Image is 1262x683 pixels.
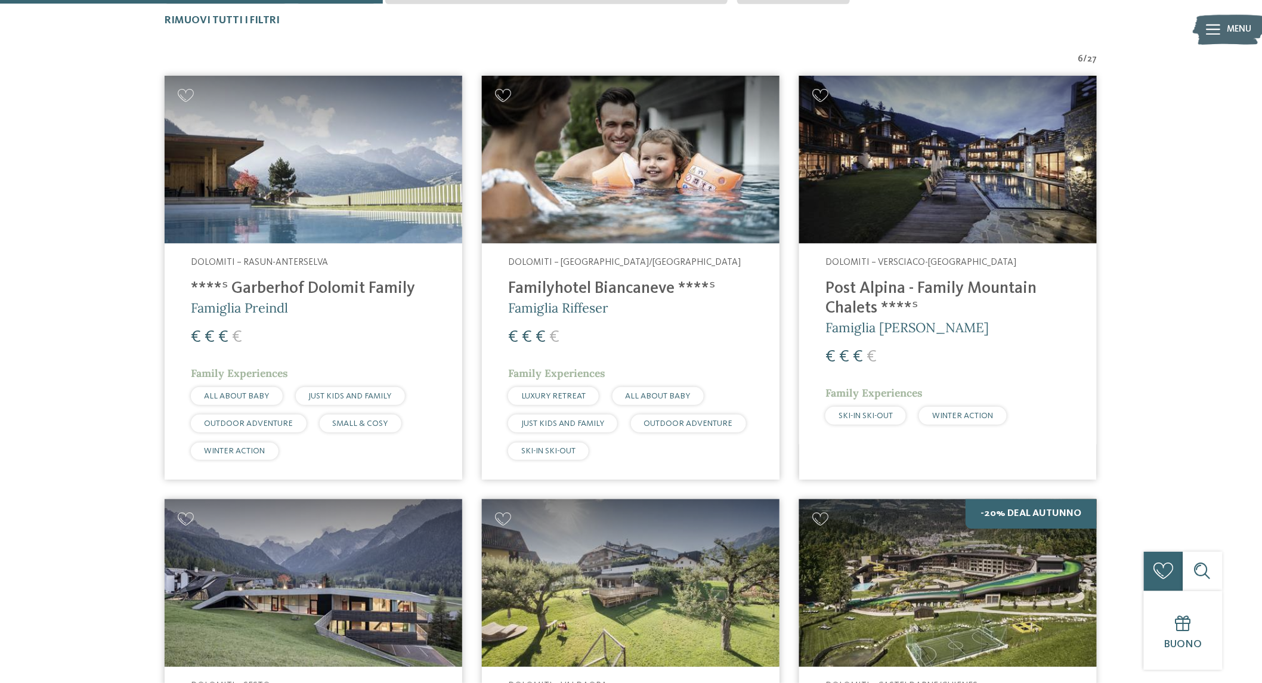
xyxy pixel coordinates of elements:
span: Dolomiti – Versciaco-[GEOGRAPHIC_DATA] [825,258,1016,267]
span: € [825,348,836,366]
a: Cercate un hotel per famiglie? Qui troverete solo i migliori! Dolomiti – [GEOGRAPHIC_DATA]/[GEOGR... [482,76,780,480]
span: Buono [1164,639,1202,650]
span: € [867,348,877,366]
span: € [218,329,228,346]
span: 6 [1078,53,1084,66]
span: € [853,348,863,366]
span: Famiglia [PERSON_NAME] [825,319,989,336]
span: ALL ABOUT BABY [626,392,691,400]
a: Buono [1144,591,1223,670]
span: OUTDOOR ADVENTURE [204,419,293,428]
span: Famiglia Preindl [191,299,288,316]
span: ALL ABOUT BABY [204,392,269,400]
span: 27 [1088,53,1097,66]
img: Cercate un hotel per famiglie? Qui troverete solo i migliori! [482,76,780,243]
span: Family Experiences [508,366,605,380]
span: € [522,329,532,346]
span: JUST KIDS AND FAMILY [521,419,604,428]
span: OUTDOOR ADVENTURE [644,419,733,428]
span: Dolomiti – [GEOGRAPHIC_DATA]/[GEOGRAPHIC_DATA] [508,258,741,267]
h4: Familyhotel Biancaneve ****ˢ [508,279,753,299]
span: / [1084,53,1088,66]
span: WINTER ACTION [933,412,994,420]
img: Cercate un hotel per famiglie? Qui troverete solo i migliori! [165,76,462,243]
span: € [232,329,242,346]
span: JUST KIDS AND FAMILY [309,392,392,400]
span: Dolomiti – Rasun-Anterselva [191,258,328,267]
span: € [191,329,201,346]
img: Family Resort Rainer ****ˢ [165,499,462,667]
span: Family Experiences [191,366,288,380]
img: Post Alpina - Family Mountain Chalets ****ˢ [799,76,1097,243]
span: Family Experiences [825,386,923,400]
span: WINTER ACTION [204,447,265,455]
span: € [839,348,849,366]
a: Cercate un hotel per famiglie? Qui troverete solo i migliori! Dolomiti – Rasun-Anterselva ****ˢ G... [165,76,462,480]
h4: Post Alpina - Family Mountain Chalets ****ˢ [825,279,1071,319]
span: SKI-IN SKI-OUT [839,412,893,420]
span: Famiglia Riffeser [508,299,608,316]
span: € [508,329,518,346]
span: LUXURY RETREAT [521,392,586,400]
a: Cercate un hotel per famiglie? Qui troverete solo i migliori! Dolomiti – Versciaco-[GEOGRAPHIC_DA... [799,76,1097,480]
span: € [205,329,215,346]
span: SKI-IN SKI-OUT [521,447,576,455]
img: Cercate un hotel per famiglie? Qui troverete solo i migliori! [799,499,1097,667]
span: € [549,329,559,346]
img: Cercate un hotel per famiglie? Qui troverete solo i migliori! [482,499,780,667]
h4: ****ˢ Garberhof Dolomit Family [191,279,436,299]
span: € [536,329,546,346]
span: SMALL & COSY [333,419,388,428]
span: Rimuovi tutti i filtri [165,16,280,26]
